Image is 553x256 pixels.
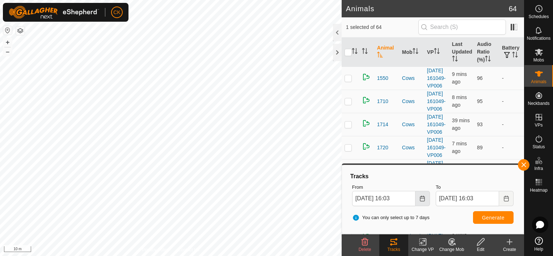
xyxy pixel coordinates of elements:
span: 1714 [377,121,388,128]
span: Status [532,145,545,149]
div: Cows [402,74,421,82]
th: Audio Ratio (%) [474,38,499,67]
a: [DATE] 161049-VP006 [427,68,446,89]
div: Change Mob [437,246,466,253]
th: Animal [374,38,399,67]
span: VPs [535,123,543,127]
span: Heatmap [530,188,548,192]
span: 1 selected of 64 [346,24,418,31]
input: Search (S) [418,20,506,35]
span: 1710 [377,98,388,105]
span: 24 Aug 2025, 3:53 pm [452,71,467,85]
span: Animals [531,80,546,84]
span: 24 Aug 2025, 3:23 pm [452,118,470,131]
div: Tracks [379,246,408,253]
span: 96 [477,75,483,81]
p-sorticon: Activate to sort [485,57,491,63]
td: - [499,136,524,159]
span: 95 [477,98,483,104]
a: [DATE] 161049-VP006 [427,91,446,112]
a: Privacy Policy [142,247,169,253]
span: Neckbands [528,101,549,106]
span: Schedules [528,14,549,19]
span: Delete [359,247,371,252]
span: Generate [482,215,505,221]
img: returning on [362,119,371,128]
span: 64 [509,3,517,14]
p-sorticon: Activate to sort [434,49,440,55]
img: Gallagher Logo [9,6,99,19]
a: [DATE] 161049-VP006 [427,137,446,158]
div: Cows [402,144,421,152]
span: Infra [534,166,543,171]
td: - [499,90,524,113]
td: - [499,159,524,182]
button: Generate [473,211,514,224]
a: Contact Us [178,247,199,253]
div: Change VP [408,246,437,253]
img: returning on [362,96,371,104]
span: You can only select up to 7 days [352,214,430,221]
img: returning on [362,73,371,81]
button: Reset Map [3,26,12,35]
p-sorticon: Activate to sort [512,53,518,59]
p-sorticon: Activate to sort [413,49,418,55]
span: 89 [477,145,483,150]
p-sorticon: Activate to sort [352,49,358,55]
span: Help [534,247,543,251]
img: returning on [362,142,371,151]
span: Mobs [533,58,544,62]
span: 24 Aug 2025, 3:54 pm [452,94,467,108]
div: Cows [402,98,421,105]
button: + [3,38,12,47]
th: VP [424,38,449,67]
button: Choose Date [415,191,430,206]
span: 1550 [377,74,388,82]
td: - [499,67,524,90]
span: 93 [477,121,483,127]
span: 24 Aug 2025, 3:55 pm [452,141,467,154]
th: Battery [499,38,524,67]
p-sorticon: Activate to sort [362,49,368,55]
p-sorticon: Activate to sort [452,57,458,63]
th: Last Updated [449,38,474,67]
div: Create [495,246,524,253]
button: Map Layers [16,26,25,35]
th: Mob [399,38,424,67]
div: Edit [466,246,495,253]
label: From [352,184,430,191]
label: To [436,184,514,191]
div: Cows [402,121,421,128]
a: Help [524,234,553,254]
button: Choose Date [499,191,514,206]
a: [DATE] 161049-VP006 [427,114,446,135]
button: – [3,47,12,56]
td: - [499,113,524,136]
h2: Animals [346,4,509,13]
div: Tracks [349,172,516,181]
a: [DATE] 161049-VP006 [427,160,446,181]
span: CK [113,9,120,16]
span: Notifications [527,36,550,40]
p-sorticon: Activate to sort [377,53,383,59]
span: 1720 [377,144,388,152]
